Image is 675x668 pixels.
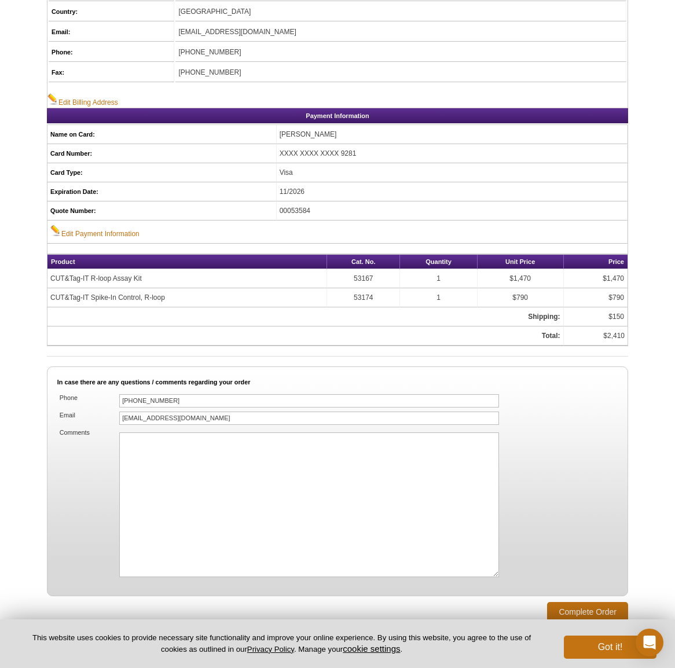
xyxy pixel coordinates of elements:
[52,67,171,78] h5: Fax:
[50,205,273,216] h5: Quote Number:
[542,332,560,340] strong: Total:
[564,288,628,307] td: $790
[564,269,628,288] td: $1,470
[277,163,628,182] td: Visa
[50,129,273,140] h5: Name on Card:
[50,225,61,236] img: Edit
[58,412,118,419] label: Email
[478,288,564,307] td: $790
[50,225,140,239] a: Edit Payment Information
[175,43,626,62] td: [PHONE_NUMBER]
[47,288,327,307] td: CUT&Tag-IT Spike-In Control, R-loop
[277,182,628,201] td: 11/2026
[50,148,273,159] h5: Card Number:
[175,23,626,42] td: [EMAIL_ADDRESS][DOMAIN_NAME]
[58,394,118,402] label: Phone
[478,269,564,288] td: $1,470
[528,313,560,321] strong: Shipping:
[327,269,400,288] td: 53167
[52,47,171,57] h5: Phone:
[400,255,477,269] th: Quantity
[564,326,628,346] td: $2,410
[564,255,628,269] th: Price
[400,288,477,307] td: 1
[343,644,400,654] button: cookie settings
[50,186,273,197] h5: Expiration Date:
[175,63,626,82] td: [PHONE_NUMBER]
[277,125,628,144] td: [PERSON_NAME]
[564,636,656,659] button: Got it!
[47,108,628,123] h2: Payment Information
[47,269,327,288] td: CUT&Tag-IT R-loop Assay Kit
[50,167,273,178] h5: Card Type:
[327,288,400,307] td: 53174
[47,93,118,108] a: Edit Billing Address
[327,255,400,269] th: Cat. No.
[564,307,628,326] td: $150
[247,645,294,654] a: Privacy Policy
[52,27,171,37] h5: Email:
[57,377,618,387] h5: In case there are any questions / comments regarding your order
[175,2,626,21] td: [GEOGRAPHIC_DATA]
[478,255,564,269] th: Unit Price
[52,6,171,17] h5: Country:
[547,602,628,622] input: Complete Order
[19,633,545,655] p: This website uses cookies to provide necessary site functionality and improve your online experie...
[47,255,327,269] th: Product
[277,201,628,221] td: 00053584
[277,144,628,163] td: XXXX XXXX XXXX 9281
[58,429,118,436] label: Comments
[47,93,58,105] img: Edit
[400,269,477,288] td: 1
[636,629,663,656] div: Open Intercom Messenger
